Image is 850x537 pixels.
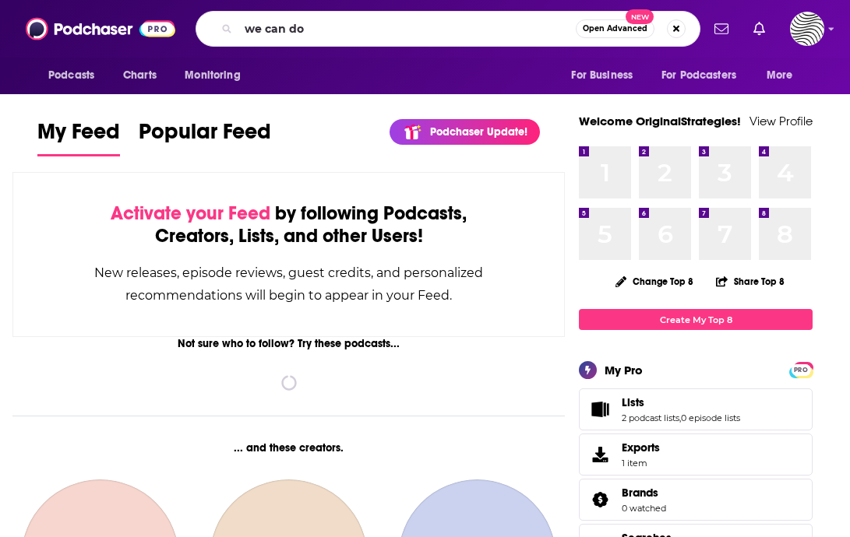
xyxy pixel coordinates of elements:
[792,364,810,376] span: PRO
[622,395,644,409] span: Lists
[579,309,813,330] a: Create My Top 8
[661,65,736,86] span: For Podcasters
[584,444,615,465] span: Exports
[579,479,813,521] span: Brands
[139,118,271,154] span: Popular Feed
[584,489,615,511] a: Brands
[767,65,793,86] span: More
[37,61,115,90] button: open menu
[681,412,740,423] a: 0 episode lists
[37,118,120,156] a: My Feed
[622,395,740,409] a: Lists
[91,202,486,247] div: by following Podcasts, Creators, Lists, and other Users!
[792,363,810,375] a: PRO
[605,363,643,377] div: My Pro
[12,337,565,350] div: Not sure who to follow? Try these podcasts...
[48,65,94,86] span: Podcasts
[708,16,735,42] a: Show notifications dropdown
[622,440,660,455] span: Exports
[196,11,700,47] div: Search podcasts, credits, & more...
[790,12,824,46] button: Show profile menu
[37,118,120,154] span: My Feed
[622,486,666,500] a: Brands
[26,14,175,44] img: Podchaser - Follow, Share and Rate Podcasts
[622,412,679,423] a: 2 podcast lists
[139,118,271,156] a: Popular Feed
[576,19,654,38] button: Open AdvancedNew
[622,486,658,500] span: Brands
[747,16,771,42] a: Show notifications dropdown
[715,266,785,297] button: Share Top 8
[626,9,654,24] span: New
[651,61,759,90] button: open menu
[12,441,565,455] div: ... and these creators.
[185,65,240,86] span: Monitoring
[756,61,813,90] button: open menu
[606,272,703,291] button: Change Top 8
[111,202,270,225] span: Activate your Feed
[790,12,824,46] img: User Profile
[123,65,157,86] span: Charts
[790,12,824,46] span: Logged in as OriginalStrategies
[238,16,576,41] input: Search podcasts, credits, & more...
[430,125,527,139] p: Podchaser Update!
[571,65,633,86] span: For Business
[579,114,741,128] a: Welcome OriginalStrategies!
[679,412,681,423] span: ,
[560,61,652,90] button: open menu
[749,114,813,128] a: View Profile
[91,261,486,307] div: New releases, episode reviews, guest credits, and personalized recommendations will begin to appe...
[622,458,660,469] span: 1 item
[622,503,666,514] a: 0 watched
[174,61,260,90] button: open menu
[579,433,813,476] a: Exports
[584,398,615,420] a: Lists
[113,61,166,90] a: Charts
[583,25,647,33] span: Open Advanced
[579,388,813,430] span: Lists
